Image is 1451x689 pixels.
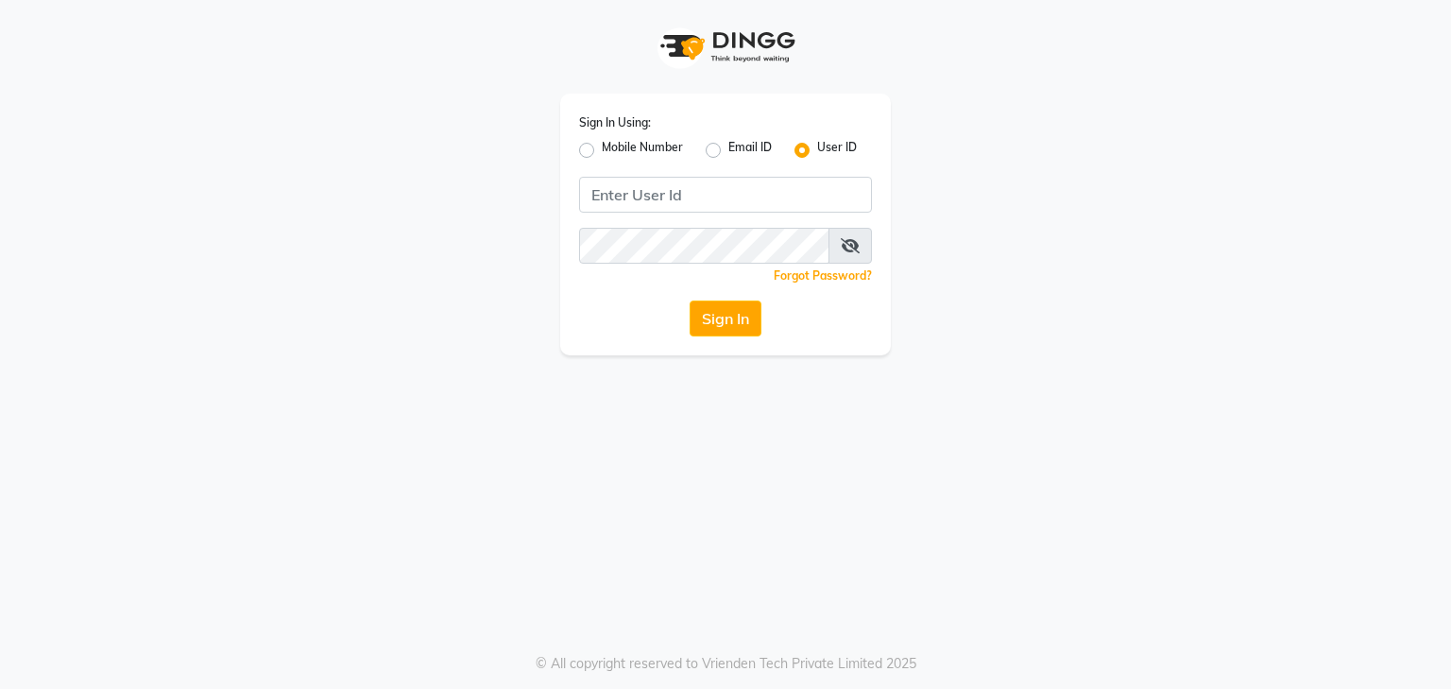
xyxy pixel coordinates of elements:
[728,139,772,162] label: Email ID
[774,268,872,283] a: Forgot Password?
[579,177,872,213] input: Username
[579,114,651,131] label: Sign In Using:
[650,19,801,75] img: logo1.svg
[579,228,829,264] input: Username
[602,139,683,162] label: Mobile Number
[690,301,761,336] button: Sign In
[817,139,857,162] label: User ID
